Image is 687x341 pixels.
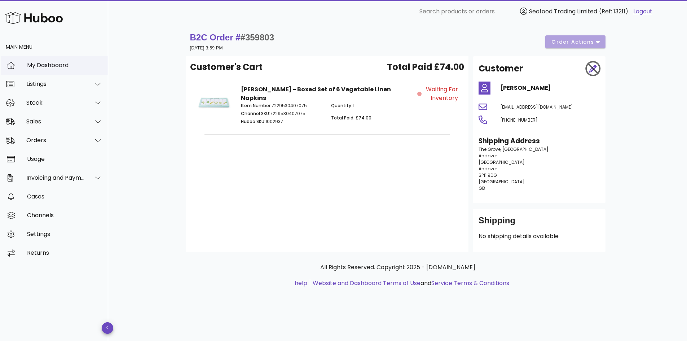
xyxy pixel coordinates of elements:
[310,279,509,288] li: and
[295,279,307,287] a: help
[387,61,464,74] span: Total Paid £74.00
[190,32,274,42] strong: B2C Order #
[431,279,509,287] a: Service Terms & Conditions
[27,156,102,162] div: Usage
[423,85,458,102] span: Waiting for Inventory
[633,7,652,16] a: Logout
[500,104,573,110] span: [EMAIL_ADDRESS][DOMAIN_NAME]
[27,231,102,237] div: Settings
[196,85,232,122] img: Product Image
[500,84,600,92] h4: [PERSON_NAME]
[190,45,223,51] small: [DATE] 3:59 PM
[599,7,628,16] span: (Ref: 13211)
[26,99,85,106] div: Stock
[241,102,323,109] p: 7229530407075
[241,118,265,124] span: Huboo SKU:
[500,117,538,123] span: [PHONE_NUMBER]
[479,185,485,191] span: GB
[479,215,600,232] div: Shipping
[241,102,272,109] span: Item Number:
[191,263,604,272] p: All Rights Reserved. Copyright 2025 - [DOMAIN_NAME]
[241,32,274,42] span: #359803
[26,80,85,87] div: Listings
[26,174,85,181] div: Invoicing and Payments
[479,62,523,75] h2: Customer
[479,166,497,172] span: Andover
[479,159,525,165] span: [GEOGRAPHIC_DATA]
[27,249,102,256] div: Returns
[27,193,102,200] div: Cases
[479,172,497,178] span: SP11 9DG
[241,110,323,117] p: 7229530407075
[26,118,85,125] div: Sales
[241,118,323,125] p: 1002937
[331,115,371,121] span: Total Paid: £74.00
[27,62,102,69] div: My Dashboard
[331,102,352,109] span: Quantity:
[479,232,600,241] p: No shipping details available
[26,137,85,144] div: Orders
[331,102,413,109] p: 1
[479,153,497,159] span: Andover
[529,7,597,16] span: Seafood Trading Limited
[479,136,600,146] h3: Shipping Address
[313,279,420,287] a: Website and Dashboard Terms of Use
[5,10,63,26] img: Huboo Logo
[241,110,270,117] span: Channel SKU:
[27,212,102,219] div: Channels
[190,61,263,74] span: Customer's Cart
[479,179,525,185] span: [GEOGRAPHIC_DATA]
[479,146,549,152] span: The Grove, [GEOGRAPHIC_DATA]
[241,85,391,102] strong: [PERSON_NAME] - Boxed Set of 6 Vegetable Linen Napkins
